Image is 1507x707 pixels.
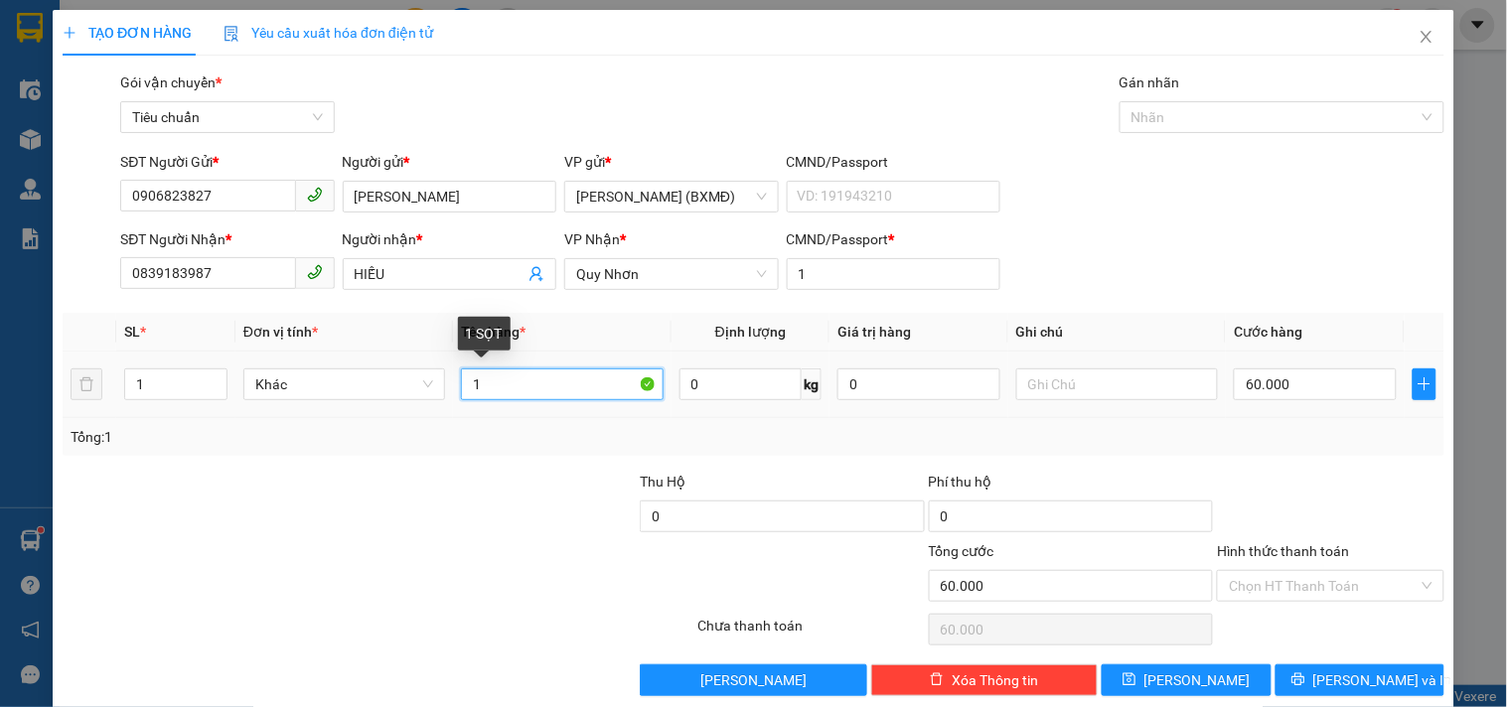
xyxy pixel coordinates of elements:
[190,17,237,38] span: Nhận:
[837,368,1000,400] input: 0
[787,151,1000,173] div: CMND/Passport
[1276,664,1444,696] button: printer[PERSON_NAME] và In
[929,543,994,559] span: Tổng cước
[343,228,556,250] div: Người nhận
[715,324,786,340] span: Định lượng
[190,17,349,62] div: [PERSON_NAME]
[640,664,866,696] button: [PERSON_NAME]
[1419,29,1434,45] span: close
[124,324,140,340] span: SL
[63,25,192,41] span: TẠO ĐƠN HÀNG
[1399,10,1454,66] button: Close
[190,113,349,137] div: 1
[802,368,822,400] span: kg
[243,324,318,340] span: Đơn vị tính
[17,109,176,137] div: 0865846008
[132,102,322,132] span: Tiêu chuẩn
[1102,664,1271,696] button: save[PERSON_NAME]
[461,368,663,400] input: VD: Bàn, Ghế
[528,266,544,282] span: user-add
[120,151,334,173] div: SĐT Người Gửi
[564,231,620,247] span: VP Nhận
[458,317,511,351] div: 1 SỌT
[307,187,323,203] span: phone
[695,615,926,649] div: Chưa thanh toán
[63,26,76,40] span: plus
[837,324,911,340] span: Giá trị hàng
[1144,669,1251,691] span: [PERSON_NAME]
[120,74,222,90] span: Gói vận chuyển
[1217,543,1349,559] label: Hình thức thanh toán
[700,669,807,691] span: [PERSON_NAME]
[576,259,766,289] span: Quy Nhơn
[307,264,323,280] span: phone
[1016,368,1218,400] input: Ghi Chú
[255,369,433,399] span: Khác
[1234,324,1302,340] span: Cước hàng
[17,85,176,109] div: HỒNG
[1291,672,1305,688] span: printer
[871,664,1098,696] button: deleteXóa Thông tin
[787,228,1000,250] div: CMND/Passport
[640,474,685,490] span: Thu Hộ
[952,669,1038,691] span: Xóa Thông tin
[1123,672,1136,688] span: save
[1313,669,1452,691] span: [PERSON_NAME] và In
[71,426,583,448] div: Tổng: 1
[17,17,176,85] div: [PERSON_NAME] (BXMĐ)
[190,85,349,113] div: 0395714428
[1008,313,1226,352] th: Ghi chú
[929,471,1214,500] div: Phí thu hộ
[224,26,239,42] img: icon
[17,17,48,38] span: Gửi:
[1414,376,1435,392] span: plus
[1413,368,1436,400] button: plus
[930,672,944,688] span: delete
[576,182,766,212] span: Hồ Chí Minh (BXMĐ)
[71,368,102,400] button: delete
[343,151,556,173] div: Người gửi
[120,228,334,250] div: SĐT Người Nhận
[1120,74,1180,90] label: Gán nhãn
[190,62,349,85] div: MẬN
[564,151,778,173] div: VP gửi
[224,25,433,41] span: Yêu cầu xuất hóa đơn điện tử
